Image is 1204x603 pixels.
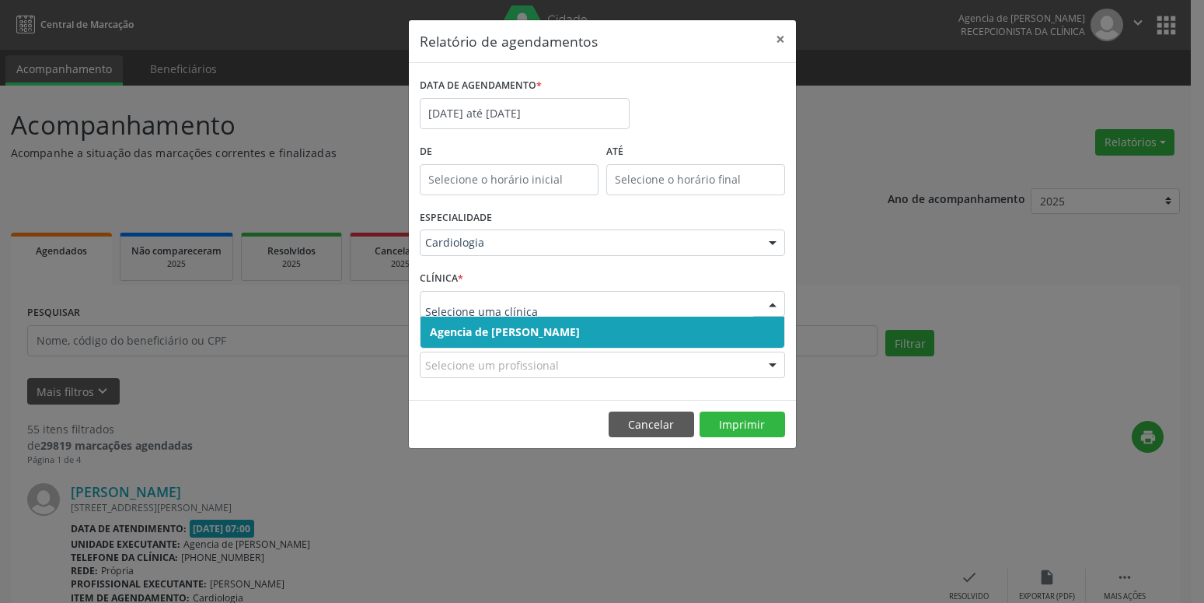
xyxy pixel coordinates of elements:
[420,206,492,230] label: ESPECIALIDADE
[430,324,580,339] span: Agencia de [PERSON_NAME]
[420,98,630,129] input: Selecione uma data ou intervalo
[765,20,796,58] button: Close
[425,296,753,328] input: Selecione uma clínica
[420,140,599,164] label: De
[700,412,785,438] button: Imprimir
[425,357,559,373] span: Selecione um profissional
[609,412,694,438] button: Cancelar
[425,235,753,251] span: Cardiologia
[420,74,542,98] label: DATA DE AGENDAMENTO
[606,164,785,195] input: Selecione o horário final
[606,140,785,164] label: ATÉ
[420,31,598,51] h5: Relatório de agendamentos
[420,164,599,195] input: Selecione o horário inicial
[420,267,463,291] label: CLÍNICA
